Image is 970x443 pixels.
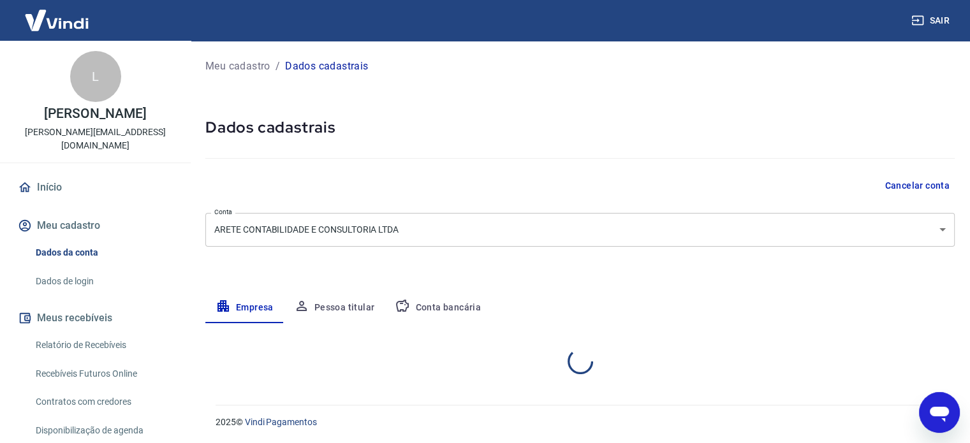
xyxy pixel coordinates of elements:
p: / [276,59,280,74]
a: Meu cadastro [205,59,270,74]
button: Empresa [205,293,284,323]
a: Vindi Pagamentos [245,417,317,427]
label: Conta [214,207,232,217]
p: [PERSON_NAME][EMAIL_ADDRESS][DOMAIN_NAME] [10,126,180,152]
button: Meus recebíveis [15,304,175,332]
button: Sair [909,9,955,33]
a: Recebíveis Futuros Online [31,361,175,387]
button: Conta bancária [385,293,491,323]
a: Contratos com credores [31,389,175,415]
div: L [70,51,121,102]
button: Meu cadastro [15,212,175,240]
img: Vindi [15,1,98,40]
div: ARETE CONTABILIDADE E CONSULTORIA LTDA [205,213,955,247]
a: Início [15,173,175,201]
p: 2025 © [216,416,939,429]
p: Dados cadastrais [285,59,368,74]
iframe: Botão para abrir a janela de mensagens [919,392,960,433]
p: [PERSON_NAME] [44,107,146,120]
button: Pessoa titular [284,293,385,323]
a: Relatório de Recebíveis [31,332,175,358]
a: Dados da conta [31,240,175,266]
a: Dados de login [31,268,175,294]
h5: Dados cadastrais [205,117,955,138]
button: Cancelar conta [879,174,955,198]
